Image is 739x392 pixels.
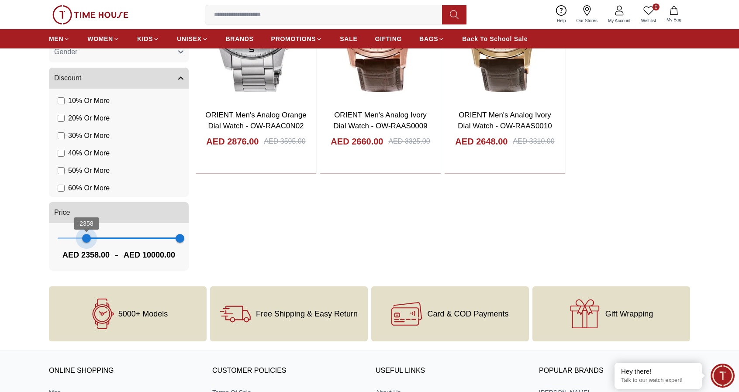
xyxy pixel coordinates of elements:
a: Help [552,3,571,26]
button: My Bag [661,4,687,25]
a: ORIENT Men's Analog Ivory Dial Watch - OW-RAAS0010 [458,111,552,131]
span: 10 % Or More [68,96,110,106]
input: 50% Or More [58,167,65,174]
span: MEN [49,34,63,43]
h3: Popular Brands [539,364,690,378]
div: AED 3325.00 [388,136,430,147]
a: Back To School Sale [462,31,528,47]
a: GIFTING [375,31,402,47]
span: 0 [653,3,660,10]
span: 30 % Or More [68,131,110,141]
span: AED 10000.00 [124,249,175,261]
a: 0Wishlist [636,3,661,26]
span: GIFTING [375,34,402,43]
span: WOMEN [87,34,113,43]
span: 50 % Or More [68,165,110,176]
span: My Bag [663,17,685,23]
a: WOMEN [87,31,120,47]
span: UNISEX [177,34,201,43]
span: Help [553,17,570,24]
span: 20 % Or More [68,113,110,124]
span: My Account [604,17,634,24]
a: BRANDS [226,31,254,47]
h4: AED 2876.00 [206,135,259,148]
a: Our Stores [571,3,603,26]
a: BAGS [419,31,445,47]
a: KIDS [137,31,159,47]
h4: AED 2660.00 [331,135,383,148]
h3: CUSTOMER POLICIES [212,364,363,378]
span: Gift Wrapping [605,309,653,318]
span: AED 2358.00 [62,249,110,261]
a: UNISEX [177,31,208,47]
span: 2358 [79,220,93,227]
input: 10% Or More [58,97,65,104]
span: 60 % Or More [68,183,110,193]
span: Our Stores [573,17,601,24]
span: BRANDS [226,34,254,43]
button: Price [49,202,189,223]
span: PROMOTIONS [271,34,316,43]
span: SALE [340,34,357,43]
span: Back To School Sale [462,34,528,43]
div: AED 3595.00 [264,136,305,147]
div: AED 3310.00 [513,136,554,147]
input: 40% Or More [58,150,65,157]
h3: USEFUL LINKS [376,364,527,378]
input: 60% Or More [58,185,65,192]
button: Discount [49,68,189,89]
span: 5000+ Models [118,309,168,318]
span: Wishlist [638,17,660,24]
span: 40 % Or More [68,148,110,158]
div: Chat Widget [711,364,735,388]
input: 30% Or More [58,132,65,139]
span: - [110,248,124,262]
img: ... [52,5,128,24]
span: Free Shipping & Easy Return [256,309,358,318]
p: Talk to our watch expert! [621,377,695,384]
span: Gender [54,47,77,57]
span: Card & COD Payments [427,309,508,318]
a: MEN [49,31,70,47]
a: ORIENT Men's Analog Orange Dial Watch - OW-RAAC0N02 [205,111,307,131]
a: ORIENT Men's Analog Ivory Dial Watch - OW-RAAS0009 [333,111,427,131]
a: PROMOTIONS [271,31,323,47]
span: Discount [54,73,81,83]
div: Hey there! [621,367,695,376]
span: Price [54,207,70,218]
h3: ONLINE SHOPPING [49,364,200,378]
span: BAGS [419,34,438,43]
h4: AED 2648.00 [455,135,508,148]
span: KIDS [137,34,153,43]
input: 20% Or More [58,115,65,122]
a: SALE [340,31,357,47]
button: Gender [49,41,189,62]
